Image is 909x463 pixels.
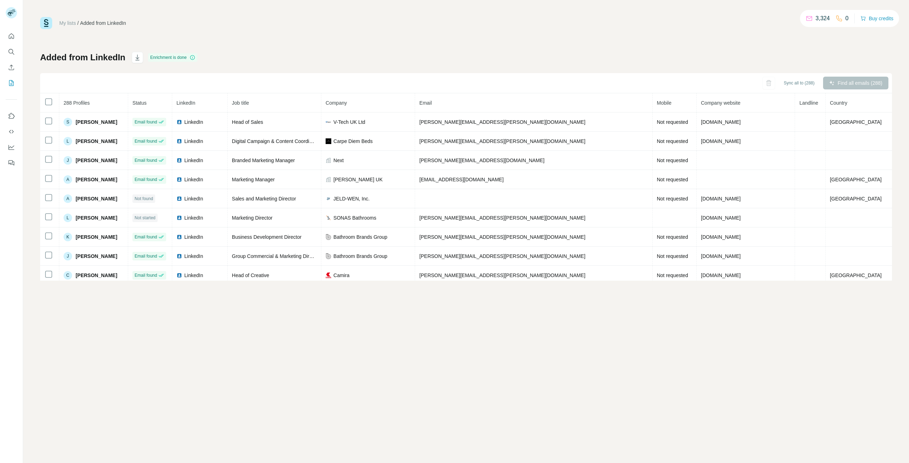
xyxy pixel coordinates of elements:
[701,215,741,221] span: [DOMAIN_NAME]
[184,253,203,260] span: LinkedIn
[135,195,153,202] span: Not found
[232,253,320,259] span: Group Commercial & Marketing Director
[176,196,182,202] img: LinkedIn logo
[176,158,182,163] img: LinkedIn logo
[419,215,586,221] span: [PERSON_NAME][EMAIL_ADDRESS][PERSON_NAME][DOMAIN_NAME]
[76,195,117,202] span: [PERSON_NAME]
[232,119,263,125] span: Head of Sales
[76,233,117,241] span: [PERSON_NAME]
[184,214,203,221] span: LinkedIn
[830,100,847,106] span: Country
[77,20,79,27] li: /
[333,253,387,260] span: Bathroom Brands Group
[184,272,203,279] span: LinkedIn
[333,214,376,221] span: SONAS Bathrooms
[657,196,688,202] span: Not requested
[419,177,504,182] span: [EMAIL_ADDRESS][DOMAIN_NAME]
[830,119,882,125] span: [GEOGRAPHIC_DATA]
[176,253,182,259] img: LinkedIn logo
[326,138,331,144] img: company-logo
[232,196,296,202] span: Sales and Marketing Director
[135,157,157,164] span: Email found
[419,253,586,259] span: [PERSON_NAME][EMAIL_ADDRESS][PERSON_NAME][DOMAIN_NAME]
[419,158,544,163] span: [PERSON_NAME][EMAIL_ADDRESS][DOMAIN_NAME]
[232,100,249,106] span: Job title
[816,14,830,23] p: 3,324
[6,110,17,122] button: Use Surfe on LinkedIn
[326,196,331,202] img: company-logo
[40,17,52,29] img: Surfe Logo
[64,194,72,203] div: A
[135,215,156,221] span: Not started
[784,80,815,86] span: Sync all to (288)
[135,253,157,259] span: Email found
[76,272,117,279] span: [PERSON_NAME]
[419,119,586,125] span: [PERSON_NAME][EMAIL_ADDRESS][PERSON_NAME][DOMAIN_NAME]
[333,272,349,279] span: Camira
[657,272,688,278] span: Not requested
[657,158,688,163] span: Not requested
[333,118,365,126] span: V-Tech UK Ltd
[326,253,331,259] img: company-logo
[701,119,741,125] span: [DOMAIN_NAME]
[176,119,182,125] img: LinkedIn logo
[135,119,157,125] span: Email found
[176,215,182,221] img: LinkedIn logo
[184,138,203,145] span: LinkedIn
[232,158,295,163] span: Branded Marketing Manager
[64,137,72,145] div: L
[333,138,373,145] span: Carpe Diem Beds
[64,252,72,260] div: J
[132,100,147,106] span: Status
[657,119,688,125] span: Not requested
[701,100,740,106] span: Company website
[419,138,586,144] span: [PERSON_NAME][EMAIL_ADDRESS][PERSON_NAME][DOMAIN_NAME]
[6,125,17,138] button: Use Surfe API
[176,138,182,144] img: LinkedIn logo
[76,157,117,164] span: [PERSON_NAME]
[232,138,321,144] span: Digital Campaign & Content Coordinator
[860,13,893,23] button: Buy credits
[40,52,125,63] h1: Added from LinkedIn
[333,195,370,202] span: JELD-WEN, Inc.
[232,272,269,278] span: Head of Creative
[779,78,820,88] button: Sync all to (288)
[232,215,272,221] span: Marketing Director
[64,100,90,106] span: 288 Profiles
[701,138,741,144] span: [DOMAIN_NAME]
[419,234,586,240] span: [PERSON_NAME][EMAIL_ADDRESS][PERSON_NAME][DOMAIN_NAME]
[76,118,117,126] span: [PERSON_NAME]
[148,53,197,62] div: Enrichment is done
[232,177,275,182] span: Marketing Manager
[326,119,331,125] img: company-logo
[135,176,157,183] span: Email found
[184,195,203,202] span: LinkedIn
[176,100,195,106] span: LinkedIn
[184,157,203,164] span: LinkedIn
[64,233,72,241] div: K
[80,20,126,27] div: Added from LinkedIn
[6,30,17,43] button: Quick start
[830,196,882,202] span: [GEOGRAPHIC_DATA]
[59,20,76,26] a: My lists
[326,100,347,106] span: Company
[176,177,182,182] img: LinkedIn logo
[6,156,17,169] button: Feedback
[657,177,688,182] span: Not requested
[135,234,157,240] span: Email found
[657,253,688,259] span: Not requested
[830,272,882,278] span: [GEOGRAPHIC_DATA]
[184,233,203,241] span: LinkedIn
[799,100,818,106] span: Landline
[333,157,344,164] span: Next
[326,272,331,278] img: company-logo
[657,138,688,144] span: Not requested
[6,77,17,89] button: My lists
[333,233,387,241] span: Bathroom Brands Group
[326,215,331,221] img: company-logo
[64,118,72,126] div: S
[419,100,432,106] span: Email
[76,138,117,145] span: [PERSON_NAME]
[6,45,17,58] button: Search
[64,175,72,184] div: A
